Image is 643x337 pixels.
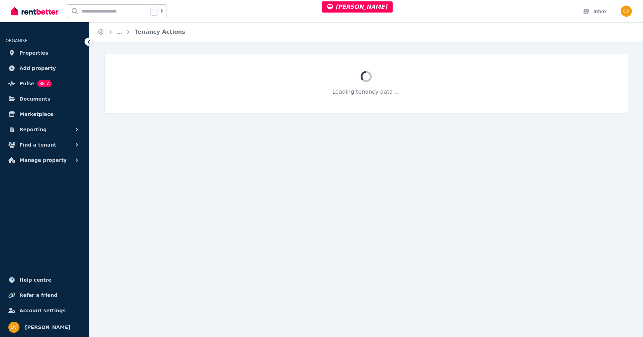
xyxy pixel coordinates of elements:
[19,125,47,134] span: Reporting
[6,92,83,106] a: Documents
[19,291,57,299] span: Refer a friend
[621,6,632,17] img: Dinesh Vaidhya
[19,79,34,88] span: Pulse
[19,141,56,149] span: Find a tenant
[6,138,83,152] button: Find a tenant
[6,38,27,43] span: ORGANISE
[6,273,83,287] a: Help centre
[19,110,53,118] span: Marketplace
[19,156,67,164] span: Manage property
[25,323,70,331] span: [PERSON_NAME]
[11,6,58,16] img: RentBetter
[19,95,50,103] span: Documents
[6,107,83,121] a: Marketplace
[121,88,611,96] p: Loading tenancy data ...
[37,80,52,87] span: BETA
[19,49,48,57] span: Properties
[19,64,56,72] span: Add property
[6,288,83,302] a: Refer a friend
[6,153,83,167] button: Manage property
[117,29,122,35] a: ...
[19,276,51,284] span: Help centre
[89,22,194,42] nav: Breadcrumb
[8,322,19,333] img: Dinesh Vaidhya
[161,8,163,14] span: k
[327,3,387,10] span: [PERSON_NAME]
[135,29,185,35] a: Tenancy Actions
[6,304,83,318] a: Account settings
[6,46,83,60] a: Properties
[6,61,83,75] a: Add property
[6,123,83,136] button: Reporting
[19,306,66,315] span: Account settings
[6,77,83,91] a: PulseBETA
[582,8,607,15] div: Inbox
